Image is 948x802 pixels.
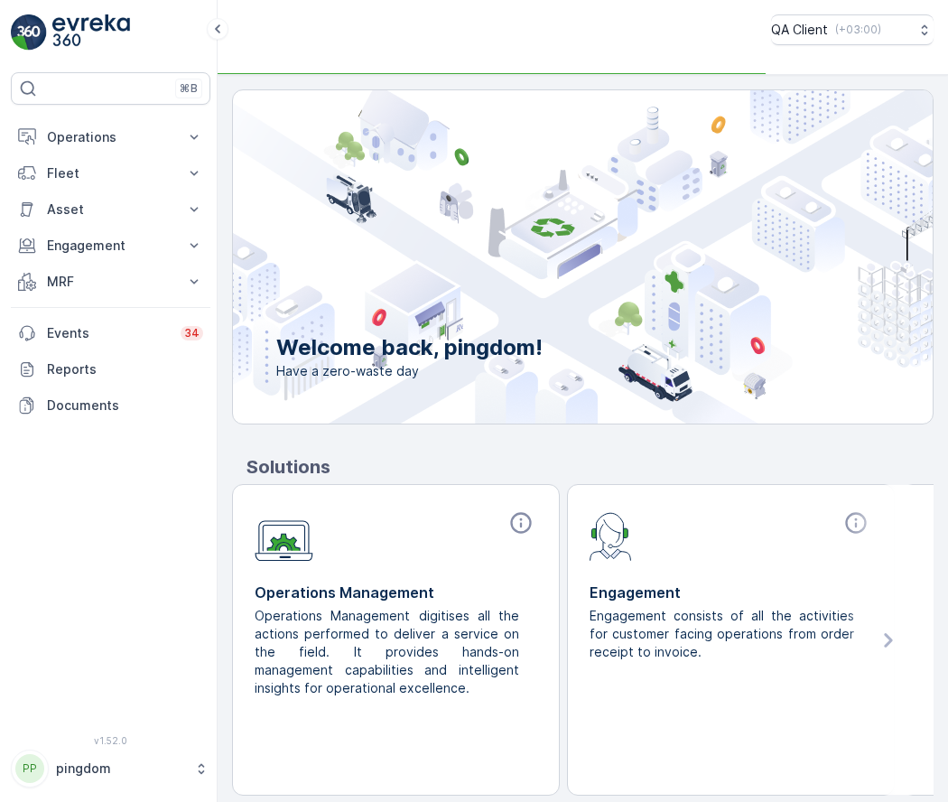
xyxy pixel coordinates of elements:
p: 34 [184,326,200,340]
p: Events [47,324,170,342]
button: Engagement [11,228,210,264]
p: Engagement consists of all the activities for customer facing operations from order receipt to in... [590,607,858,661]
button: Asset [11,191,210,228]
img: module-icon [590,510,632,561]
button: MRF [11,264,210,300]
p: ( +03:00 ) [835,23,881,37]
span: v 1.52.0 [11,735,210,746]
img: logo_light-DOdMpM7g.png [52,14,130,51]
button: PPpingdom [11,750,210,788]
p: QA Client [771,21,828,39]
p: Documents [47,396,203,415]
p: Engagement [590,582,872,603]
p: Engagement [47,237,174,255]
p: Operations [47,128,174,146]
a: Reports [11,351,210,387]
p: Operations Management digitises all the actions performed to deliver a service on the field. It p... [255,607,523,697]
div: PP [15,754,44,783]
p: Solutions [246,453,934,480]
a: Events34 [11,315,210,351]
p: Reports [47,360,203,378]
img: logo [11,14,47,51]
p: Welcome back, pingdom! [276,333,543,362]
p: ⌘B [180,81,198,96]
p: Operations Management [255,582,537,603]
p: Fleet [47,164,174,182]
p: Asset [47,200,174,219]
p: pingdom [56,760,185,778]
img: city illustration [152,90,933,424]
button: QA Client(+03:00) [771,14,934,45]
p: MRF [47,273,174,291]
img: module-icon [255,510,313,562]
button: Operations [11,119,210,155]
a: Documents [11,387,210,424]
button: Fleet [11,155,210,191]
span: Have a zero-waste day [276,362,543,380]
